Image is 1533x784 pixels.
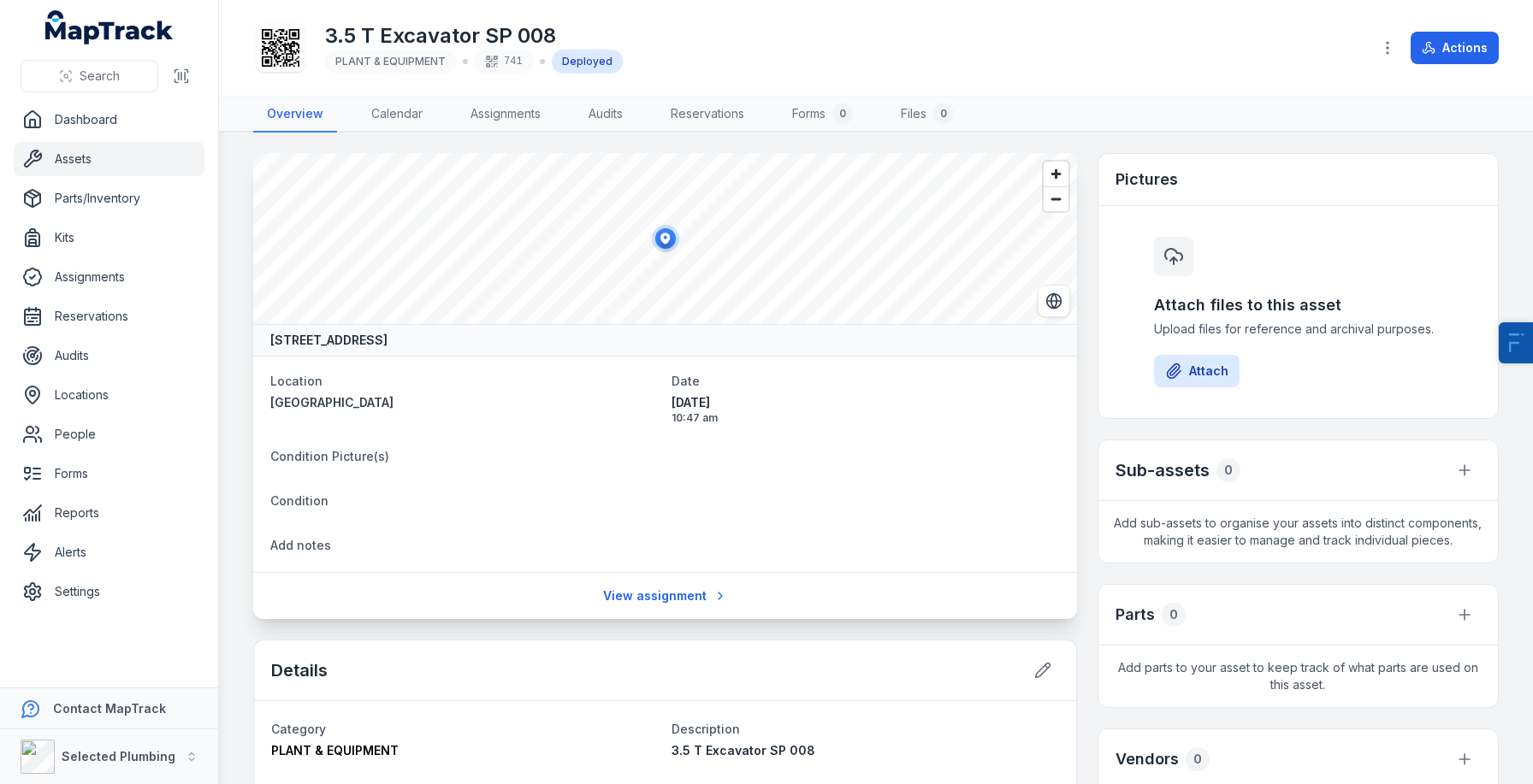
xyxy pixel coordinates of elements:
[270,394,658,411] a: [GEOGRAPHIC_DATA]
[14,339,204,373] a: Audits
[1098,501,1498,563] span: Add sub-assets to organise your assets into distinct components, making it easier to manage and t...
[14,142,204,176] a: Assets
[1116,603,1155,627] h3: Parts
[270,449,389,463] span: Condition Picture(s)
[14,181,204,215] a: Parts/Inventory
[14,417,204,451] a: People
[253,97,337,133] a: Overview
[14,299,204,333] a: Reservations
[14,221,204,255] a: Kits
[1044,186,1068,211] button: Zoom out
[53,701,166,716] strong: Contact MapTrack
[657,97,758,133] a: Reservations
[457,97,554,133] a: Assignments
[1162,603,1186,627] div: 0
[14,457,204,491] a: Forms
[253,153,1077,324] canvas: Map
[672,374,700,388] span: Date
[778,97,867,133] a: Forms0
[1038,285,1070,317] button: Switch to Satellite View
[271,743,399,757] span: PLANT & EQUIPMENT
[14,103,204,137] a: Dashboard
[80,68,120,85] span: Search
[1098,645,1498,707] span: Add parts to your asset to keep track of what parts are used on this asset.
[672,394,1059,411] span: [DATE]
[271,658,328,682] h2: Details
[358,97,436,133] a: Calendar
[552,50,623,74] div: Deployed
[832,103,853,124] div: 0
[1154,321,1441,338] span: Upload files for reference and archival purposes.
[672,722,740,736] span: Description
[575,97,636,133] a: Audits
[1154,355,1240,387] button: Attach
[672,394,1059,425] time: 28/08/2025, 10:47:35 am
[887,97,968,133] a: Files0
[14,378,204,412] a: Locations
[1154,293,1441,317] h3: Attach files to this asset
[475,50,533,74] div: 741
[270,538,331,552] span: Add notes
[14,575,204,609] a: Settings
[270,395,394,410] span: [GEOGRAPHIC_DATA]
[14,496,204,530] a: Reports
[21,60,158,92] button: Search
[271,722,326,736] span: Category
[1116,168,1178,192] h3: Pictures
[335,55,446,68] span: PLANT & EQUIPMENT
[270,493,328,508] span: Condition
[1186,747,1210,771] div: 0
[14,535,204,569] a: Alerts
[933,103,954,124] div: 0
[592,580,738,612] a: View assignment
[672,411,1059,425] span: 10:47 am
[1411,32,1499,64] button: Actions
[672,743,815,757] span: 3.5 T Excavator SP 008
[14,260,204,294] a: Assignments
[45,10,174,44] a: MapTrack
[62,749,175,763] strong: Selected Plumbing
[1216,458,1240,482] div: 0
[1116,747,1179,771] h3: Vendors
[1044,162,1068,186] button: Zoom in
[325,22,623,50] h1: 3.5 T Excavator SP 008
[270,374,323,388] span: Location
[270,332,388,349] strong: [STREET_ADDRESS]
[1116,458,1210,482] h2: Sub-assets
